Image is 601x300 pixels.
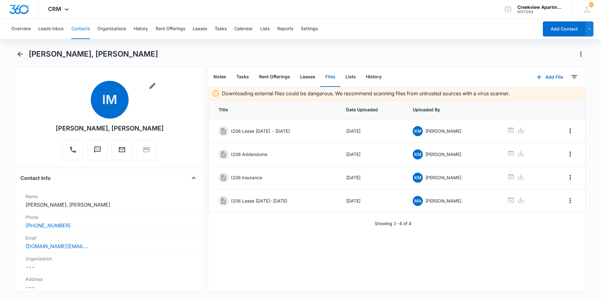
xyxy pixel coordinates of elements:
button: Lists [340,67,361,87]
span: IM [91,81,129,119]
button: Actions [576,49,586,59]
button: Add Contact [543,21,585,36]
a: Text [87,149,108,154]
button: Reports [277,19,293,39]
dd: --- [25,284,194,291]
button: Overflow Menu [565,126,575,136]
span: KM [413,126,423,136]
button: Rent Offerings [254,67,295,87]
div: account name [517,5,563,10]
label: Address [25,276,194,282]
span: KM [413,149,423,159]
button: Call [63,139,83,160]
button: Notes [208,67,231,87]
button: History [361,67,387,87]
button: Leads Inbox [38,19,64,39]
button: History [134,19,148,39]
a: Email [112,149,132,154]
button: Text [87,139,108,160]
td: [DATE] [339,119,405,143]
button: Leases [295,67,320,87]
a: [DOMAIN_NAME][EMAIL_ADDRESS][DOMAIN_NAME] [25,242,88,250]
a: [PHONE_NUMBER] [25,222,71,229]
div: notifications count [589,2,594,7]
button: Leases [193,19,207,39]
span: Date Uploaded [346,106,398,113]
dd: --- [25,263,194,271]
button: Close [189,173,199,183]
div: Name[PERSON_NAME], [PERSON_NAME] [20,191,199,211]
button: Email [112,139,132,160]
button: Tasks [215,19,227,39]
button: Files [320,67,340,87]
label: Name [25,193,194,200]
p: I206 Lease [DATE]-[DATE] [231,197,287,204]
label: Phone [25,214,194,220]
button: Filters [569,72,579,82]
div: Phone[PHONE_NUMBER] [20,211,199,232]
h1: [PERSON_NAME], [PERSON_NAME] [29,49,158,59]
div: Organization--- [20,253,199,273]
button: Contacts [71,19,90,39]
div: Address--- [20,273,199,294]
span: MA [413,196,423,206]
span: Title [218,106,331,113]
p: [PERSON_NAME] [425,128,461,134]
button: Overflow Menu [565,172,575,182]
button: Organizations [97,19,126,39]
span: KM [413,173,423,183]
button: Settings [301,19,318,39]
td: [DATE] [339,143,405,166]
span: CRM [48,6,61,12]
a: Call [63,149,83,154]
p: I206 Lease [DATE] - [DATE] [231,128,290,134]
button: Back [15,49,25,59]
label: Organization [25,255,194,262]
p: Downloading external files could be dangerous. We recommend scanning files from untrusted sources... [222,90,510,97]
span: Uploaded By [413,106,492,113]
button: Tasks [231,67,254,87]
button: Lists [260,19,270,39]
label: Email [25,235,194,241]
button: Overview [11,19,31,39]
div: Email[DOMAIN_NAME][EMAIL_ADDRESS][DOMAIN_NAME] [20,232,199,253]
p: I206 Insurance [231,174,262,181]
h4: Contact Info [20,174,51,182]
p: [PERSON_NAME] [425,197,461,204]
button: Add File [530,69,569,85]
div: account id [517,10,563,14]
p: I206 Addendums [231,151,267,158]
div: [PERSON_NAME], [PERSON_NAME] [56,124,164,133]
button: Calendar [234,19,253,39]
button: Overflow Menu [565,196,575,206]
p: [PERSON_NAME] [425,151,461,158]
dd: [PERSON_NAME], [PERSON_NAME] [25,201,194,208]
button: Rent Offerings [156,19,185,39]
span: 162 [589,2,594,7]
td: [DATE] [339,189,405,213]
p: Showing 1-4 of 4 [375,220,411,227]
p: [PERSON_NAME] [425,174,461,181]
button: Overflow Menu [565,149,575,159]
td: [DATE] [339,166,405,189]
